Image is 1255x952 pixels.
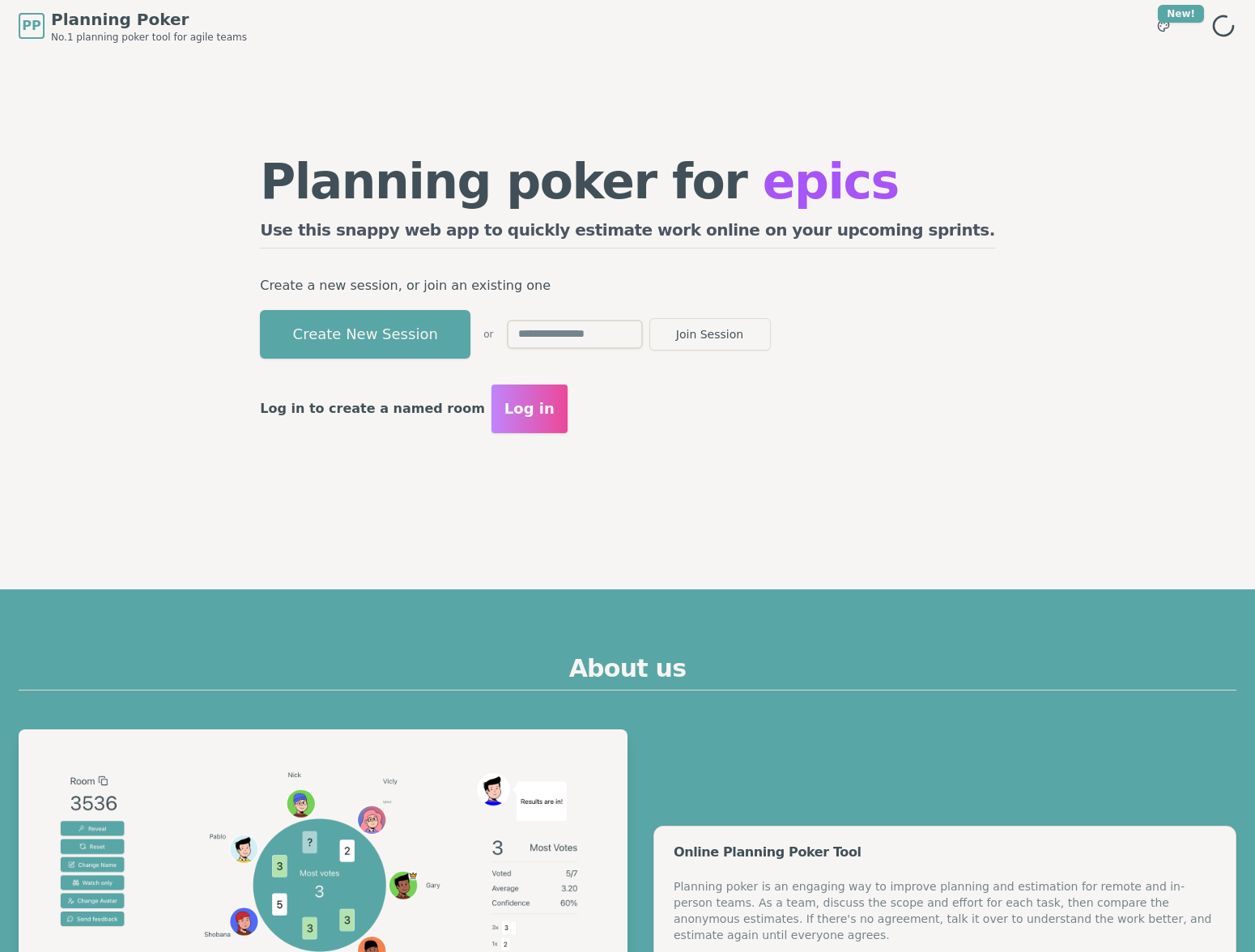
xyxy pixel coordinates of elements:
[763,153,899,210] span: epics
[504,397,555,420] span: Log in
[491,385,568,433] button: Log in
[674,846,1216,859] div: Online Planning Poker Tool
[260,157,995,206] h1: Planning poker for
[1158,5,1204,23] div: New!
[260,219,995,249] h2: Use this snappy web app to quickly estimate work online on your upcoming sprints.
[51,31,247,44] span: No.1 planning poker tool for agile teams
[19,654,1236,691] h2: About us
[19,8,247,44] a: PPPlanning PokerNo.1 planning poker tool for agile teams
[22,16,40,36] span: PP
[260,274,995,297] p: Create a new session, or join an existing one
[260,397,485,420] p: Log in to create a named room
[483,328,493,341] span: or
[649,318,771,351] button: Join Session
[674,878,1216,943] div: Planning poker is an engaging way to improve planning and estimation for remote and in-person tea...
[51,8,247,31] span: Planning Poker
[260,310,470,359] button: Create New Session
[1149,11,1178,40] button: New!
